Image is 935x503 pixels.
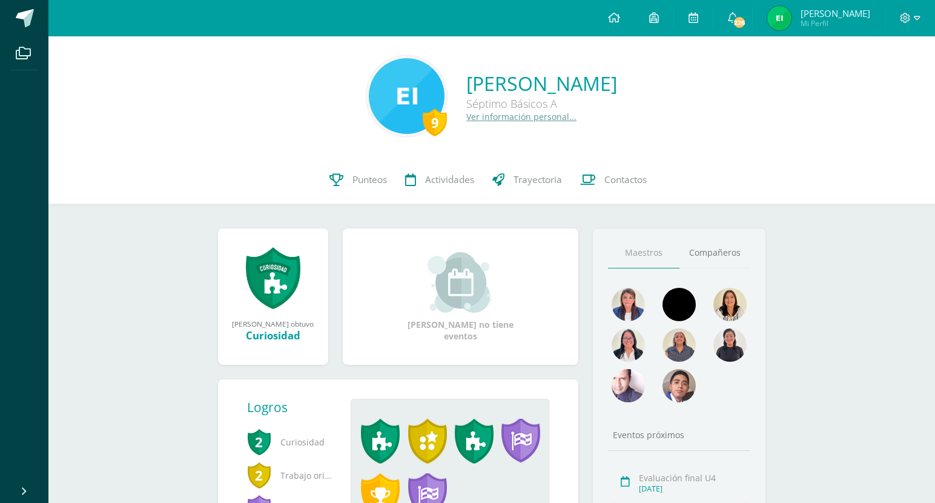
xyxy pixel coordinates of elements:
div: Eventos próximos [608,429,751,441]
span: Trayectoria [514,173,562,186]
span: 226 [733,16,746,29]
div: Séptimo Básicos A [466,96,617,111]
span: Punteos [352,173,387,186]
a: Punteos [320,156,396,204]
img: aefa6dbabf641819c41d1760b7b82962.png [612,288,645,321]
span: 2 [247,428,271,456]
div: Curiosidad [230,328,316,342]
span: Trabajo original [247,459,332,492]
a: Ver información personal... [466,111,577,122]
img: a8e8556f48ef469a8de4653df9219ae6.png [612,369,645,402]
img: 408a551ef2c74b912fbe9346b0557d9b.png [612,328,645,362]
img: 041e67bb1815648f1c28e9f895bf2be1.png [713,328,747,362]
div: [PERSON_NAME] obtuvo [230,319,316,328]
img: 8720afef3ca6363371f864d845616e65.png [662,288,696,321]
img: event_small.png [428,252,494,313]
span: [PERSON_NAME] [801,7,870,19]
div: Logros [247,399,342,416]
a: [PERSON_NAME] [466,70,617,96]
a: Compañeros [679,238,751,268]
img: 6600b536d2e3a5d4f5b05aec05a9176d.png [767,6,791,30]
img: 876c69fb502899f7a2bc55a9ba2fa0e7.png [713,288,747,321]
div: 9 [423,108,447,136]
span: Actividades [425,173,474,186]
a: Trayectoria [483,156,571,204]
div: [DATE] [639,484,747,494]
a: Maestros [608,238,679,268]
span: Mi Perfil [801,18,870,28]
img: 8f3bf19539481b212b8ab3c0cdc72ac6.png [662,328,696,362]
span: Contactos [604,173,647,186]
div: Evaluación final U4 [639,472,747,484]
span: Curiosidad [247,425,332,459]
a: Contactos [571,156,656,204]
a: Actividades [396,156,483,204]
img: d8aad38beec17622ba5bd9b0f6681fc6.png [369,58,444,134]
span: 2 [247,461,271,489]
img: 669d48334454096e69cb10173402f625.png [662,369,696,402]
div: [PERSON_NAME] no tiene eventos [400,252,521,342]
